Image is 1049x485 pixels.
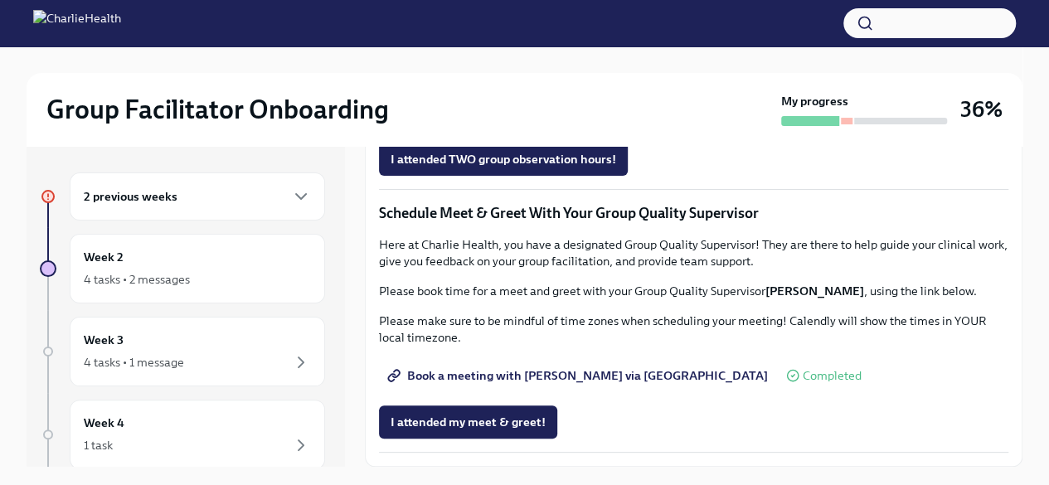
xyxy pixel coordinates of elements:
[84,437,113,453] div: 1 task
[84,187,177,206] h6: 2 previous weeks
[379,283,1008,299] p: Please book time for a meet and greet with your Group Quality Supervisor , using the link below.
[46,93,389,126] h2: Group Facilitator Onboarding
[960,95,1003,124] h3: 36%
[379,203,1008,223] p: Schedule Meet & Greet With Your Group Quality Supervisor
[84,248,124,266] h6: Week 2
[379,405,557,439] button: I attended my meet & greet!
[84,331,124,349] h6: Week 3
[84,271,190,288] div: 4 tasks • 2 messages
[781,93,848,109] strong: My progress
[803,370,862,382] span: Completed
[40,317,325,386] a: Week 34 tasks • 1 message
[379,143,628,176] button: I attended TWO group observation hours!
[391,151,616,167] span: I attended TWO group observation hours!
[379,236,1008,269] p: Here at Charlie Health, you have a designated Group Quality Supervisor! They are there to help gu...
[379,313,1008,346] p: Please make sure to be mindful of time zones when scheduling your meeting! Calendly will show the...
[40,400,325,469] a: Week 41 task
[33,10,121,36] img: CharlieHealth
[70,172,325,221] div: 2 previous weeks
[765,284,864,298] strong: [PERSON_NAME]
[379,359,779,392] a: Book a meeting with [PERSON_NAME] via [GEOGRAPHIC_DATA]
[84,354,184,371] div: 4 tasks • 1 message
[40,234,325,303] a: Week 24 tasks • 2 messages
[391,367,768,384] span: Book a meeting with [PERSON_NAME] via [GEOGRAPHIC_DATA]
[391,414,546,430] span: I attended my meet & greet!
[84,414,124,432] h6: Week 4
